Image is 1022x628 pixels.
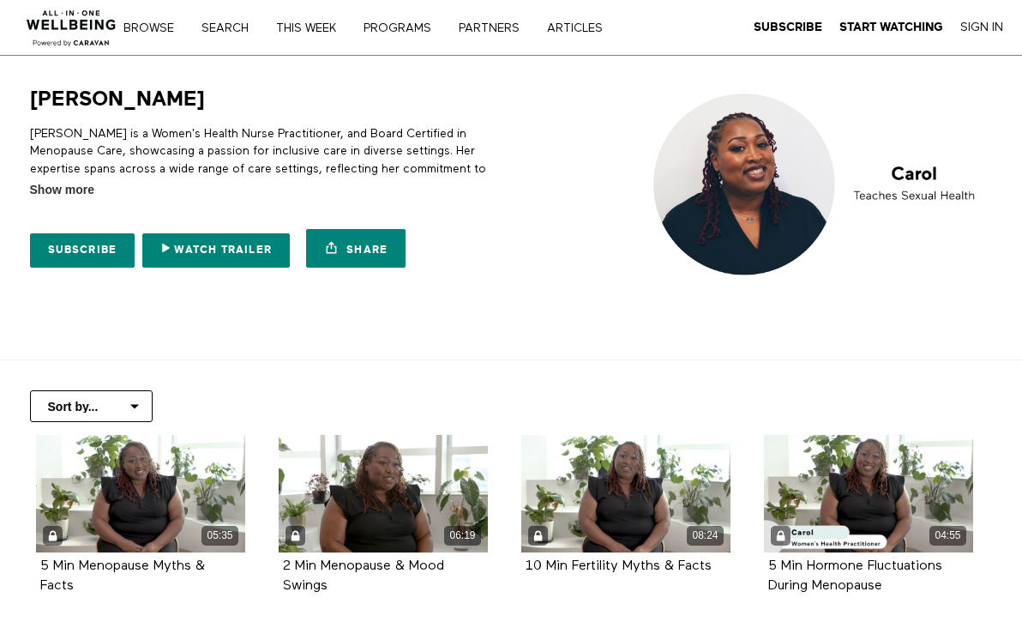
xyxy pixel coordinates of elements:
a: 5 Min Hormone Fluctuations During Menopause [768,559,942,592]
a: 10 Min Fertility Myths & Facts [526,559,712,572]
span: Show more [30,181,94,199]
div: 04:55 [929,526,966,546]
a: 5 Min Menopause Myths & Facts [40,559,205,592]
strong: 10 Min Fertility Myths & Facts [526,559,712,573]
strong: Subscribe [754,21,822,33]
p: [PERSON_NAME] is a Women's Health Nurse Practitioner, and Board Certified in Menopause Care, show... [30,125,505,195]
a: 2 Min Menopause & Mood Swings 06:19 [279,435,488,553]
a: Browse [117,22,192,34]
strong: Start Watching [839,21,943,33]
img: Carol [642,86,993,283]
a: 5 Min Hormone Fluctuations During Menopause 04:55 [764,435,973,553]
a: THIS WEEK [270,22,354,34]
a: 10 Min Fertility Myths & Facts 08:24 [521,435,730,553]
div: 05:35 [201,526,238,546]
div: 08:24 [687,526,724,546]
a: PROGRAMS [358,22,449,34]
a: Start Watching [839,20,943,35]
a: PARTNERS [453,22,538,34]
a: 2 Min Menopause & Mood Swings [283,559,444,592]
div: 06:19 [444,526,481,546]
a: Search [195,22,267,34]
nav: Primary [135,19,638,36]
a: Subscribe [30,233,135,268]
a: 5 Min Menopause Myths & Facts 05:35 [36,435,245,553]
a: Subscribe [754,20,822,35]
a: Watch Trailer [142,233,290,268]
a: ARTICLES [541,22,621,34]
a: Sign In [960,20,1003,35]
h1: [PERSON_NAME] [30,86,205,112]
a: Share [306,229,406,268]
